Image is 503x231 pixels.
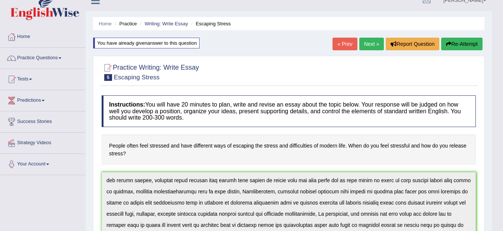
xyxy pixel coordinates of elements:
[0,69,85,88] a: Tests
[109,101,145,108] b: Instructions:
[441,38,483,50] button: Re-Attempt
[0,90,85,109] a: Predictions
[0,26,85,45] a: Home
[102,62,199,81] h2: Practice Writing: Write Essay
[332,38,357,50] a: « Prev
[104,74,112,81] span: 5
[0,111,85,130] a: Success Stories
[359,38,384,50] a: Next »
[386,38,439,50] button: Report Question
[93,38,200,48] div: You have already given answer to this question
[144,21,188,26] a: Writing: Write Essay
[113,20,137,27] li: Practice
[99,21,112,26] a: Home
[102,135,476,165] h4: People often feel stressed and have different ways of escaping the stress and difficulties of mod...
[102,95,476,127] h4: You will have 20 minutes to plan, write and revise an essay about the topic below. Your response ...
[114,74,160,81] small: Escaping Stress
[0,154,85,173] a: Your Account
[190,20,231,27] li: Escaping Stress
[0,48,85,66] a: Practice Questions
[0,133,85,151] a: Strategy Videos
